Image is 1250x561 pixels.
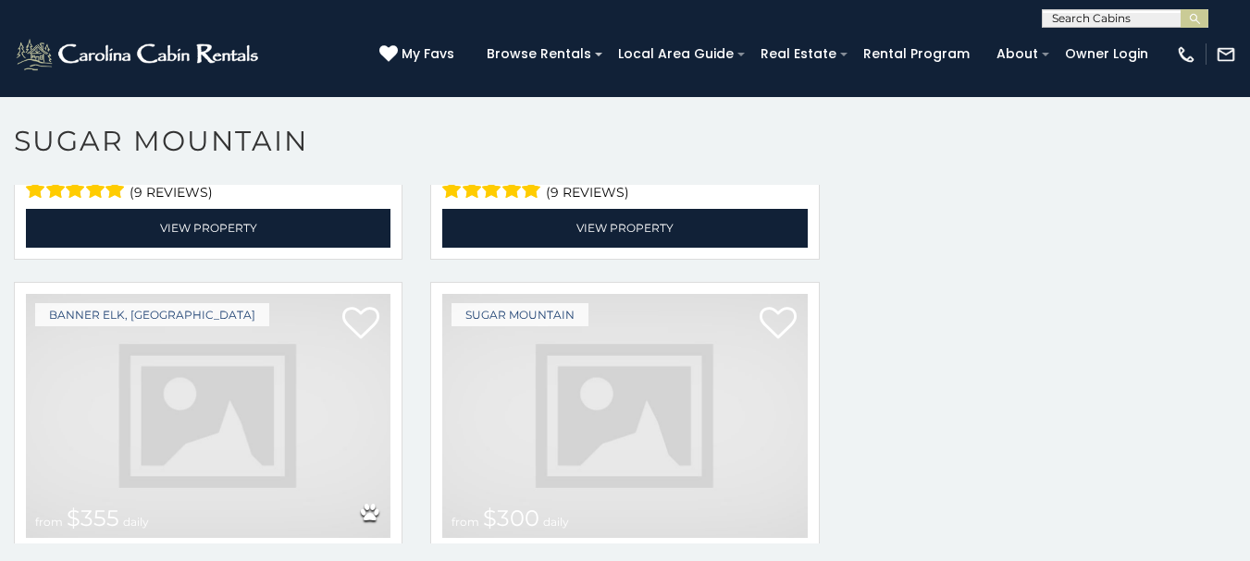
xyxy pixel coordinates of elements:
a: from $300 daily [442,294,807,538]
img: dummy-image.jpg [442,294,807,538]
img: mail-regular-white.png [1216,44,1236,65]
a: About [987,40,1047,68]
a: Local Area Guide [609,40,743,68]
a: View Property [442,209,807,247]
a: View Property [26,209,390,247]
a: Sugar Mountain [452,303,588,326]
a: Rental Program [854,40,979,68]
a: Real Estate [751,40,846,68]
span: (9 reviews) [546,180,629,204]
a: from $355 daily [26,294,390,538]
span: $300 [483,505,539,531]
img: phone-regular-white.png [1176,44,1196,65]
a: Owner Login [1056,40,1157,68]
span: from [452,515,479,529]
span: from [35,515,63,529]
span: daily [543,515,569,529]
a: Browse Rentals [477,40,600,68]
span: My Favs [402,44,454,64]
img: White-1-2.png [14,36,264,73]
img: dummy-image.jpg [26,294,390,538]
span: (9 reviews) [130,180,213,204]
a: Add to favorites [760,305,797,344]
span: daily [123,515,149,529]
a: My Favs [379,44,459,65]
a: Add to favorites [342,305,379,344]
a: Banner Elk, [GEOGRAPHIC_DATA] [35,303,269,326]
span: $355 [67,505,119,531]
